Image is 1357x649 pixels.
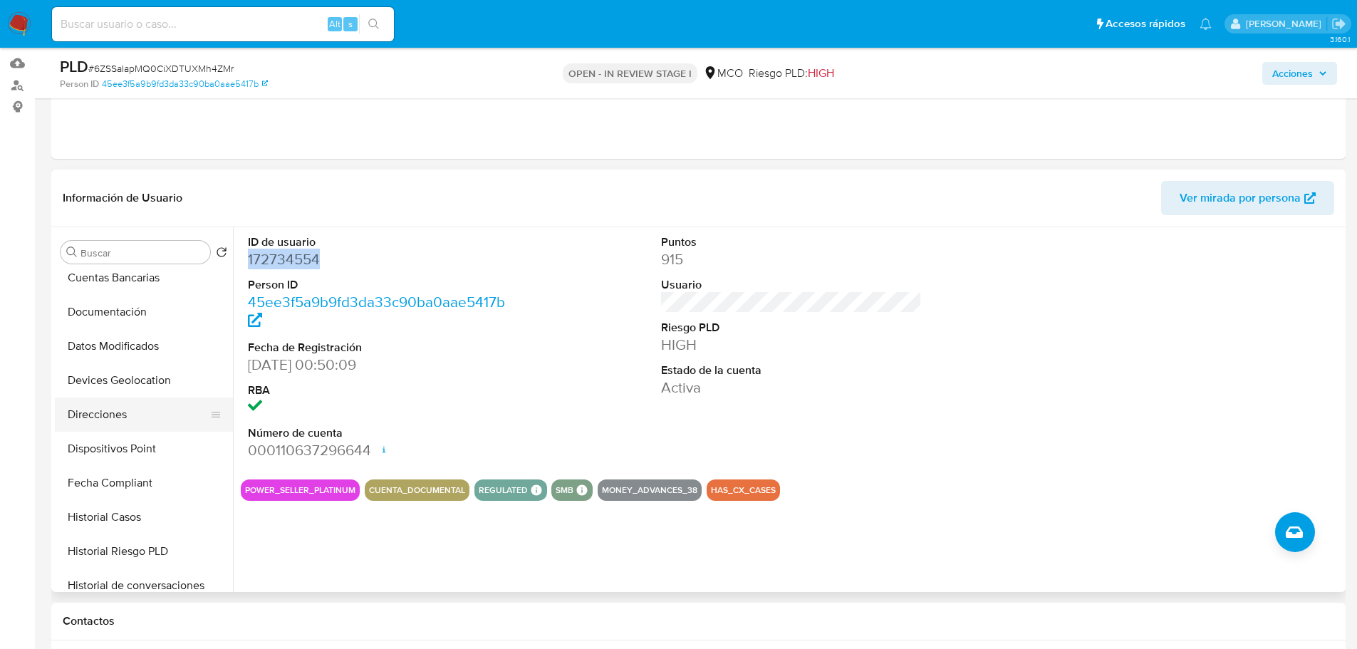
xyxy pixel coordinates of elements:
span: HIGH [808,65,834,81]
dt: Usuario [661,277,922,293]
dt: Puntos [661,234,922,250]
p: felipe.cayon@mercadolibre.com [1246,17,1326,31]
button: Acciones [1262,62,1337,85]
dd: 915 [661,249,922,269]
dd: 172734554 [248,249,509,269]
dt: Número de cuenta [248,425,509,441]
button: Direcciones [55,398,222,432]
button: Volver al orden por defecto [216,246,227,262]
a: Salir [1331,16,1346,31]
input: Buscar [80,246,204,259]
span: Accesos rápidos [1106,16,1185,31]
dt: RBA [248,383,509,398]
dt: Riesgo PLD [661,320,922,336]
a: 45ee3f5a9b9fd3da33c90ba0aae5417b [248,291,505,332]
dt: Estado de la cuenta [661,363,922,378]
dd: 000110637296644 [248,440,509,460]
p: OPEN - IN REVIEW STAGE I [563,63,697,83]
button: Historial Casos [55,500,233,534]
span: Ver mirada por persona [1180,181,1301,215]
button: Historial de conversaciones [55,568,233,603]
div: MCO [703,66,743,81]
dd: HIGH [661,335,922,355]
button: Devices Geolocation [55,363,233,398]
span: s [348,17,353,31]
button: search-icon [359,14,388,34]
dt: Fecha de Registración [248,340,509,355]
span: 3.160.1 [1330,33,1350,45]
dd: Activa [661,378,922,398]
button: Buscar [66,246,78,258]
span: Acciones [1272,62,1313,85]
button: Ver mirada por persona [1161,181,1334,215]
a: 45ee3f5a9b9fd3da33c90ba0aae5417b [102,78,268,90]
button: Datos Modificados [55,329,233,363]
h1: Información de Usuario [63,191,182,205]
dd: [DATE] 00:50:09 [248,355,509,375]
b: PLD [60,55,88,78]
dt: ID de usuario [248,234,509,250]
b: Person ID [60,78,99,90]
button: Fecha Compliant [55,466,233,500]
button: Documentación [55,295,233,329]
input: Buscar usuario o caso... [52,15,394,33]
h1: Contactos [63,614,1334,628]
dt: Person ID [248,277,509,293]
span: # 6ZSSaIapMQ0CiXDTUXMh4ZMr [88,61,234,76]
span: Alt [329,17,340,31]
span: Riesgo PLD: [749,66,834,81]
a: Notificaciones [1200,18,1212,30]
button: Historial Riesgo PLD [55,534,233,568]
button: Cuentas Bancarias [55,261,233,295]
button: Dispositivos Point [55,432,233,466]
